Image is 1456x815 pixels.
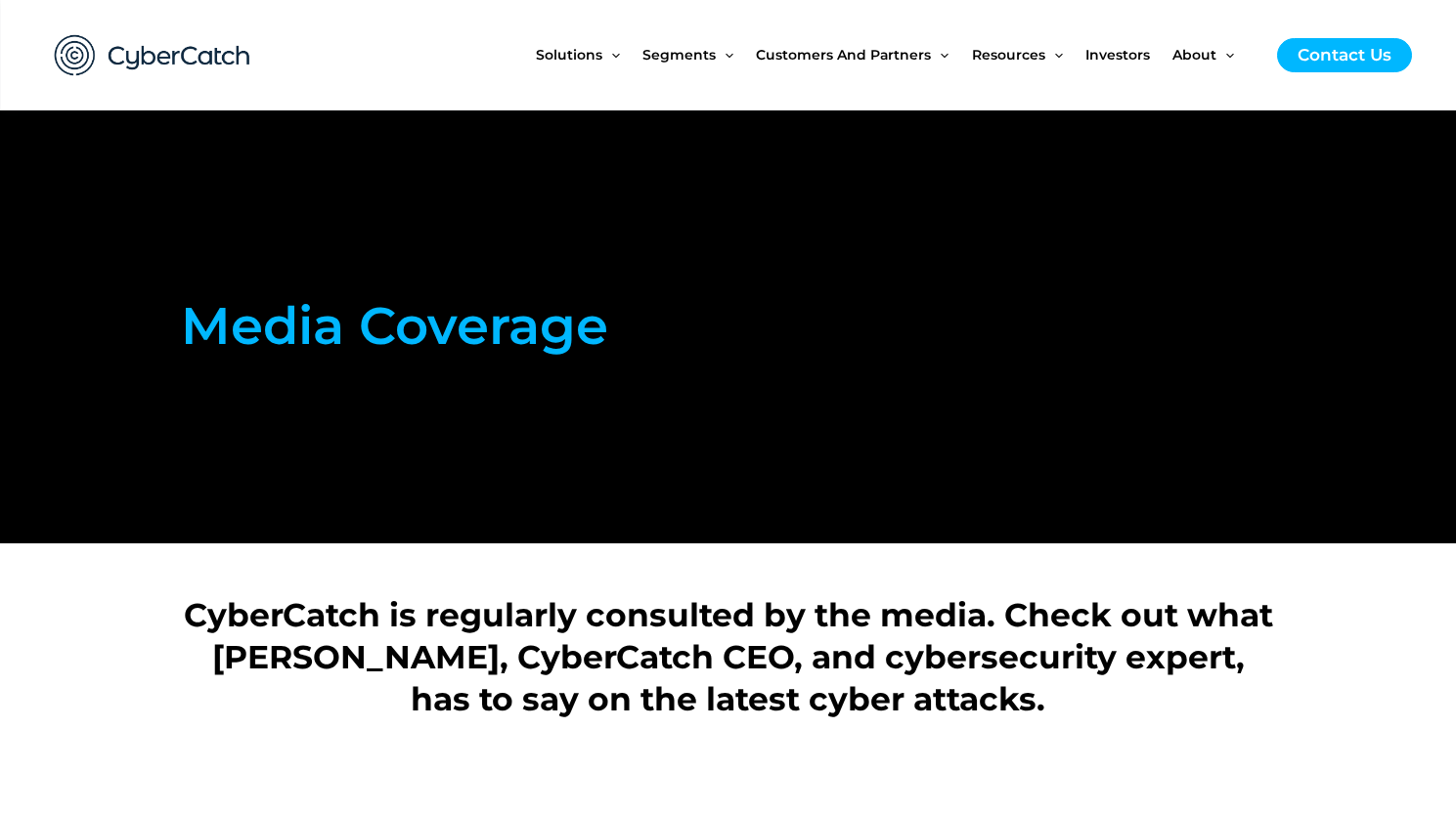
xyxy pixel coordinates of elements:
span: About [1172,14,1216,96]
span: Menu Toggle [1045,14,1063,96]
h2: CyberCatch is regularly consulted by the media. Check out what [PERSON_NAME], CyberCatch CEO, and... [181,553,1276,721]
span: Menu Toggle [716,14,733,96]
span: Customers and Partners [756,14,931,96]
a: Investors [1085,14,1172,96]
span: Resources [972,14,1045,96]
span: Menu Toggle [931,14,949,96]
nav: Site Navigation: New Main Menu [536,14,1257,96]
span: Segments [642,14,716,96]
span: Investors [1085,14,1150,96]
span: Menu Toggle [1216,14,1234,96]
span: Menu Toggle [602,14,620,96]
a: Contact Us [1277,38,1412,72]
img: CyberCatch [35,15,270,96]
h1: Media Coverage [181,287,725,365]
span: Solutions [536,14,602,96]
